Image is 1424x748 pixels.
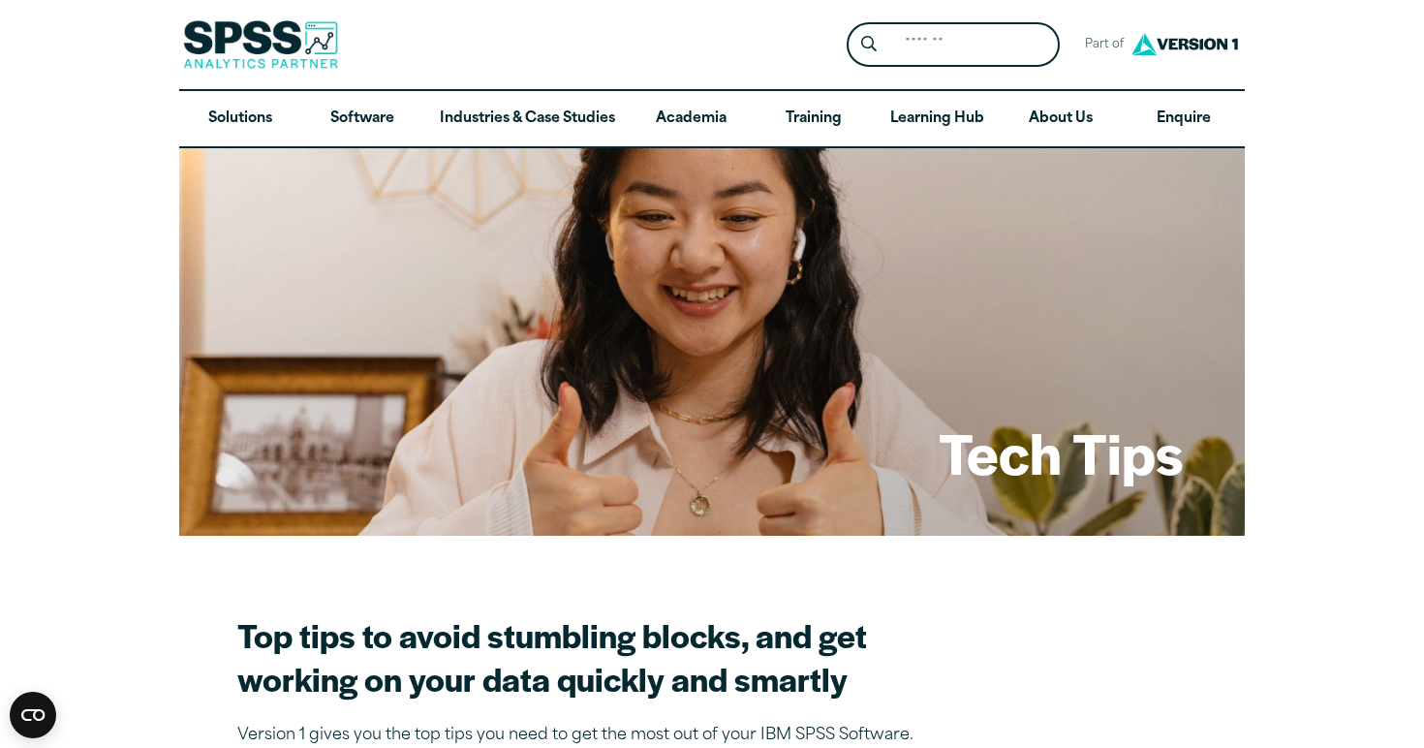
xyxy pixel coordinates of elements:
a: About Us [1000,91,1122,147]
a: Solutions [179,91,301,147]
a: Enquire [1123,91,1245,147]
h2: Top tips to avoid stumbling blocks, and get working on your data quickly and smartly [237,613,915,701]
a: Learning Hub [875,91,1000,147]
button: Open CMP widget [10,692,56,738]
a: Software [301,91,423,147]
a: Training [753,91,875,147]
svg: Search magnifying glass icon [861,36,877,52]
h1: Tech Tips [939,415,1183,490]
img: Version1 Logo [1127,26,1243,62]
a: Academia [631,91,753,147]
a: Industries & Case Studies [424,91,631,147]
button: Search magnifying glass icon [851,27,887,63]
nav: Desktop version of site main menu [179,91,1245,147]
span: Part of [1075,31,1127,59]
img: SPSS Analytics Partner [183,20,338,69]
form: Site Header Search Form [847,22,1060,68]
